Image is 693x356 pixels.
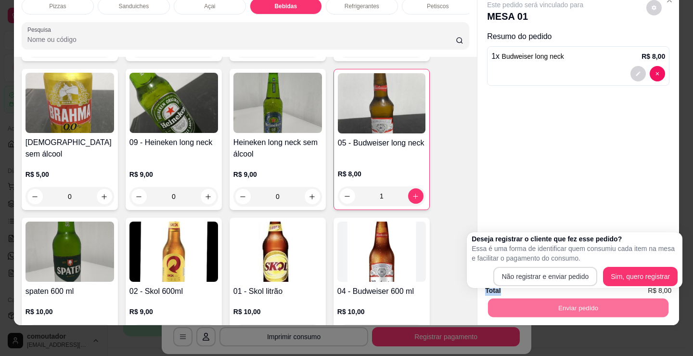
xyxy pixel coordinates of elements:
button: Enviar pedido [488,298,668,317]
button: decrease-product-quantity [27,189,43,204]
button: decrease-product-quantity [340,188,355,204]
h4: 02 - Skol 600ml [129,286,218,297]
p: R$ 10,00 [26,307,114,316]
h2: Deseja registrar o cliente que fez esse pedido? [472,234,678,244]
h4: Heineken long neck sem álcool [233,137,322,160]
button: decrease-product-quantity [650,66,665,81]
button: increase-product-quantity [305,189,320,204]
button: decrease-product-quantity [235,189,251,204]
p: Sanduiches [118,2,149,10]
p: R$ 9,00 [129,307,218,316]
p: Resumo do pedido [487,31,669,42]
h4: 01 - Skol litrão [233,286,322,297]
button: decrease-product-quantity [131,189,147,204]
button: Não registrar e enviar pedido [493,267,598,286]
p: Bebidas [274,2,297,10]
p: Petiscos [427,2,449,10]
img: product-image [233,73,322,133]
button: Sim, quero registrar [603,267,678,286]
p: R$ 5,00 [26,170,114,179]
img: product-image [26,73,114,133]
h4: 04 - Budweiser 600 ml [337,286,426,297]
button: increase-product-quantity [408,188,423,204]
h4: spaten 600 ml [26,286,114,297]
img: product-image [233,222,322,282]
img: product-image [337,222,426,282]
input: Pesquisa [27,35,456,44]
p: Essa é uma forma de identificar quem consumiu cada item na mesa e facilitar o pagamento do consumo. [472,244,678,263]
p: Refrigerantes [345,2,379,10]
p: R$ 10,00 [233,307,322,316]
img: product-image [26,222,114,282]
p: Açai [204,2,215,10]
p: R$ 10,00 [337,307,426,316]
label: Pesquisa [27,26,54,34]
strong: Total [485,287,500,294]
button: increase-product-quantity [201,189,216,204]
h4: [DEMOGRAPHIC_DATA] sem álcool [26,137,114,160]
span: R$ 8,00 [648,285,671,296]
img: product-image [338,73,425,133]
p: R$ 9,00 [233,170,322,179]
p: MESA 01 [487,10,583,23]
h4: 09 - Heineken long neck [129,137,218,148]
p: R$ 9,00 [129,170,218,179]
img: product-image [129,73,218,133]
p: Pizzas [49,2,66,10]
button: increase-product-quantity [97,189,112,204]
img: product-image [129,222,218,282]
p: R$ 8,00 [338,169,425,179]
span: Budweiser long neck [502,53,564,60]
h4: 05 - Budweiser long neck [338,137,425,149]
button: decrease-product-quantity [630,66,646,81]
p: R$ 8,00 [642,52,665,61]
p: 1 x [491,51,564,62]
